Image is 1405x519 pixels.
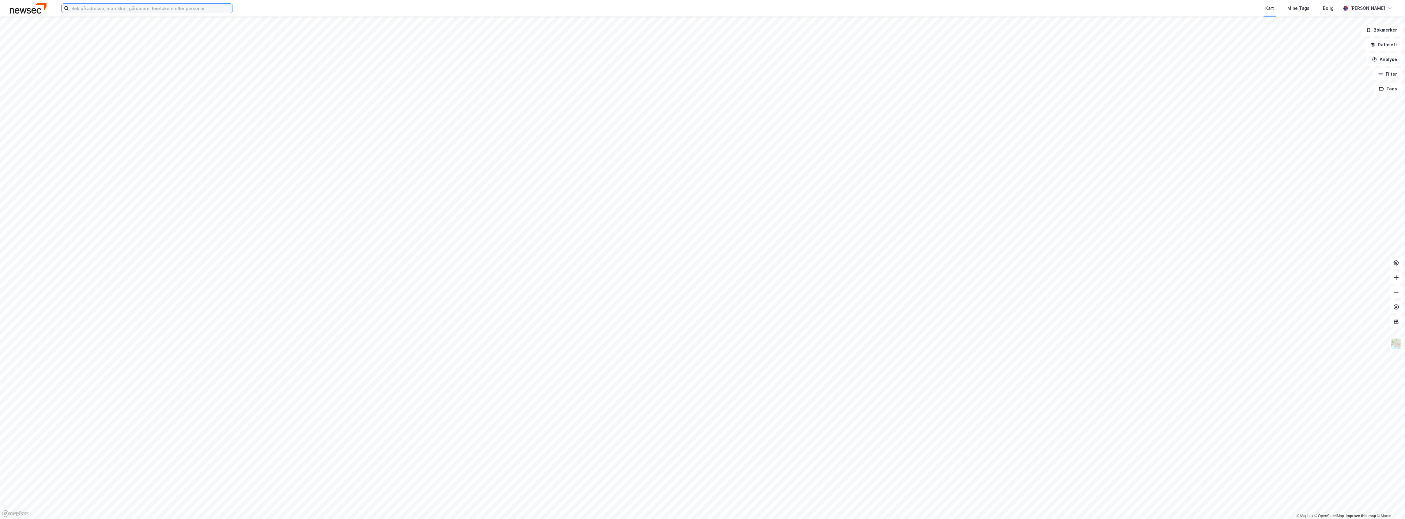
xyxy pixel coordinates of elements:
[1266,5,1274,12] div: Kart
[10,3,47,13] img: newsec-logo.f6e21ccffca1b3a03d2d.png
[1323,5,1334,12] div: Bolig
[1350,5,1385,12] div: [PERSON_NAME]
[69,4,233,13] input: Søk på adresse, matrikkel, gårdeiere, leietakere eller personer
[1288,5,1310,12] div: Mine Tags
